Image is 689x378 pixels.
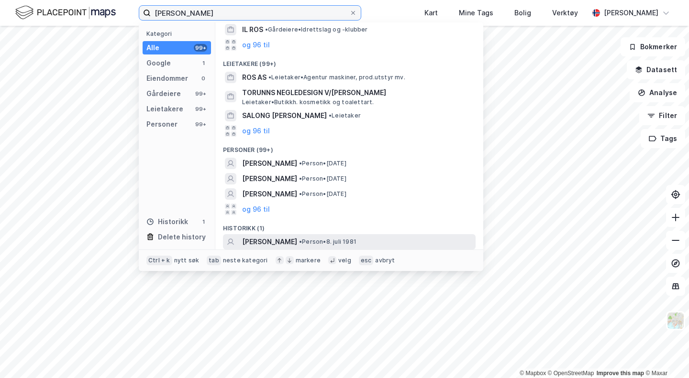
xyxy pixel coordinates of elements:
span: • [299,175,302,182]
div: 1 [200,218,207,226]
div: Kategori [146,30,211,37]
div: Kontrollprogram for chat [641,332,689,378]
div: tab [207,256,221,265]
span: TORUNNS NEGLEDESIGN V/[PERSON_NAME] [242,87,472,98]
span: IL ROS [242,24,263,35]
a: Improve this map [597,370,644,377]
div: avbryt [375,257,395,264]
span: • [299,160,302,167]
div: 0 [200,75,207,82]
div: Verktøy [552,7,578,19]
a: OpenStreetMap [548,370,594,377]
span: • [299,238,302,245]
span: • [265,26,268,33]
a: Mapbox [520,370,546,377]
span: Person • [DATE] [299,175,346,183]
button: og 96 til [242,39,270,51]
div: Ctrl + k [146,256,172,265]
span: Person • [DATE] [299,190,346,198]
span: Person • 8. juli 1981 [299,238,356,246]
span: • [329,112,332,119]
div: esc [359,256,374,265]
div: neste kategori [223,257,268,264]
span: [PERSON_NAME] [242,158,297,169]
div: [PERSON_NAME] [604,7,658,19]
span: [PERSON_NAME] [242,236,297,248]
button: Filter [639,106,685,125]
span: • [268,74,271,81]
div: Bolig [514,7,531,19]
span: Person • [DATE] [299,160,346,167]
button: Tags [641,129,685,148]
div: 99+ [194,120,207,128]
div: 99+ [194,44,207,52]
span: Leietaker • Agentur maskiner, prod.utstyr mv. [268,74,405,81]
input: Søk på adresse, matrikkel, gårdeiere, leietakere eller personer [151,6,349,20]
span: Leietaker • Butikkh. kosmetikk og toalettart. [242,98,374,106]
div: Gårdeiere [146,88,181,99]
img: Z [667,312,685,330]
iframe: Chat Widget [641,332,689,378]
div: Leietakere [146,103,183,115]
button: Analyse [630,83,685,102]
span: • [299,190,302,197]
div: nytt søk [174,257,200,264]
div: Eiendommer [146,73,188,84]
span: [PERSON_NAME] [242,188,297,200]
span: [PERSON_NAME] [242,173,297,184]
div: 1 [200,59,207,67]
div: Delete history [158,231,206,243]
button: Datasett [627,60,685,79]
div: Google [146,57,171,69]
span: SALONG [PERSON_NAME] [242,110,327,121]
div: Mine Tags [459,7,493,19]
div: Personer (99+) [215,139,483,156]
div: Alle [146,42,159,54]
button: og 96 til [242,204,270,215]
div: 99+ [194,90,207,97]
div: markere [296,257,321,264]
div: Historikk (1) [215,217,483,234]
span: Leietaker [329,112,361,119]
div: Personer [146,119,178,130]
div: Kart [424,7,438,19]
div: 99+ [194,105,207,113]
div: Historikk [146,216,188,227]
span: Gårdeiere • Idrettslag og -klubber [265,26,368,33]
div: velg [338,257,351,264]
button: Bokmerker [621,37,685,56]
div: Leietakere (99+) [215,53,483,70]
img: logo.f888ab2527a4732fd821a326f86c7f29.svg [15,4,116,21]
span: ROS AS [242,72,267,83]
button: og 96 til [242,125,270,137]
